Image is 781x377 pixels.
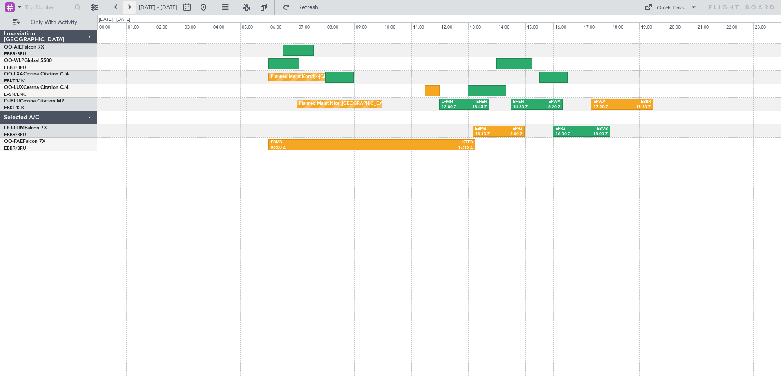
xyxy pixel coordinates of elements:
[4,85,23,90] span: OO-LUX
[594,104,622,110] div: 17:20 Z
[297,22,326,30] div: 07:00
[4,78,25,84] a: EBKT/KJK
[513,104,537,110] div: 14:30 Z
[126,22,155,30] div: 01:00
[475,131,499,137] div: 13:10 Z
[475,126,499,132] div: EBMB
[582,131,608,137] div: 18:00 Z
[4,91,27,98] a: LFSN/ENC
[4,51,26,57] a: EBBR/BRU
[513,99,537,105] div: EHEH
[725,22,753,30] div: 22:00
[464,104,487,110] div: 13:45 Z
[497,22,525,30] div: 14:00
[696,22,725,30] div: 21:00
[4,85,69,90] a: OO-LUXCessna Citation CJ4
[21,20,86,25] span: Only With Activity
[622,104,651,110] div: 19:30 Z
[668,22,696,30] div: 20:00
[611,22,639,30] div: 18:00
[326,22,354,30] div: 08:00
[99,16,130,23] div: [DATE] - [DATE]
[411,22,440,30] div: 11:00
[594,99,622,105] div: EPWA
[212,22,240,30] div: 04:00
[464,99,487,105] div: EHEH
[499,126,522,132] div: EPRZ
[4,45,44,50] a: OO-AIEFalcon 7X
[98,22,126,30] div: 00:00
[155,22,183,30] div: 02:00
[271,140,372,145] div: EBMB
[240,22,269,30] div: 05:00
[556,131,582,137] div: 16:00 Z
[4,72,69,77] a: OO-LXACessna Citation CJ4
[639,22,668,30] div: 19:00
[499,131,522,137] div: 15:00 Z
[291,4,326,10] span: Refresh
[4,145,26,151] a: EBBR/BRU
[271,71,366,83] div: Planned Maint Kortrijk-[GEOGRAPHIC_DATA]
[4,132,26,138] a: EBBR/BRU
[4,64,26,71] a: EBBR/BRU
[25,1,72,13] input: Trip Number
[372,145,473,151] div: 13:15 Z
[556,126,582,132] div: EPRZ
[4,139,23,144] span: OO-FAE
[468,22,497,30] div: 13:00
[553,22,582,30] div: 16:00
[442,104,464,110] div: 12:00 Z
[4,58,52,63] a: OO-WLPGlobal 5500
[354,22,383,30] div: 09:00
[9,16,89,29] button: Only With Activity
[537,104,560,110] div: 16:20 Z
[271,145,372,151] div: 06:00 Z
[442,99,464,105] div: LFMN
[139,4,177,11] span: [DATE] - [DATE]
[4,139,45,144] a: OO-FAEFalcon 7X
[4,126,47,131] a: OO-LUMFalcon 7X
[299,98,390,110] div: Planned Maint Nice ([GEOGRAPHIC_DATA])
[582,22,611,30] div: 17:00
[657,4,685,12] div: Quick Links
[372,140,473,145] div: KTEB
[279,1,328,14] button: Refresh
[4,45,22,50] span: OO-AIE
[525,22,554,30] div: 15:00
[4,58,24,63] span: OO-WLP
[4,99,20,104] span: D-IBLU
[640,1,701,14] button: Quick Links
[537,99,560,105] div: EPWA
[269,22,297,30] div: 06:00
[4,105,25,111] a: EBKT/KJK
[4,126,25,131] span: OO-LUM
[4,99,64,104] a: D-IBLUCessna Citation M2
[4,72,23,77] span: OO-LXA
[183,22,212,30] div: 03:00
[582,126,608,132] div: EBMB
[440,22,468,30] div: 12:00
[622,99,651,105] div: EBBR
[383,22,411,30] div: 10:00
